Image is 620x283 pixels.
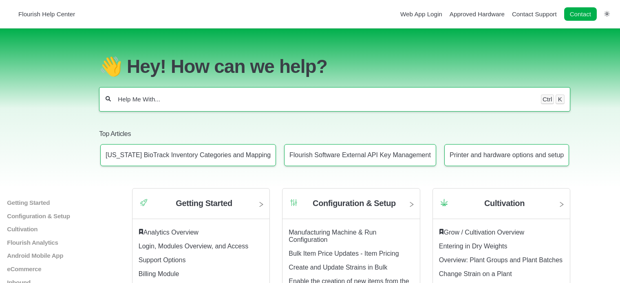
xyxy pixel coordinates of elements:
kbd: Ctrl [541,94,554,104]
a: Bulk Item Price Updates - Item Pricing article [289,250,399,257]
a: Flourish Help Center [10,9,75,20]
section: Top Articles [99,117,570,172]
a: Support Options article [139,257,186,263]
p: Flourish Software External API Key Management [289,151,431,159]
h2: Top Articles [99,129,570,138]
a: Switch dark mode setting [604,10,610,17]
img: Category icon [289,197,299,208]
a: Configuration & Setup [6,212,106,219]
span: Flourish Help Center [18,11,75,18]
a: Analytics Overview article [143,229,199,236]
a: Entering in Dry Weights article [439,243,507,250]
a: Login, Modules Overview, and Access article [139,243,248,250]
a: Contact [564,7,597,21]
a: Article: New York BioTrack Inventory Categories and Mapping [100,144,276,166]
a: Android Mobile App [6,252,106,259]
p: [US_STATE] BioTrack Inventory Categories and Mapping [106,151,271,159]
kbd: K [556,94,565,104]
li: Contact desktop [562,9,599,20]
a: Cultivation [6,226,106,233]
a: Grow / Cultivation Overview article [444,229,524,236]
a: Category icon Cultivation [433,195,570,219]
a: Contact Support navigation item [512,11,557,18]
h2: Cultivation [484,199,525,208]
h2: Getting Started [176,199,232,208]
a: Article: Flourish Software External API Key Management [284,144,436,166]
svg: Featured [139,229,143,235]
p: Printer and hardware options and setup [450,151,564,159]
a: Flourish Analytics [6,239,106,246]
div: Keyboard shortcut for search [541,94,565,104]
div: ​ [439,229,564,236]
img: Flourish Help Center Logo [10,9,14,20]
div: ​ [139,229,264,236]
a: Category icon Getting Started [132,195,270,219]
a: Category icon Configuration & Setup [282,195,420,219]
a: Getting Started [6,199,106,206]
a: eCommerce [6,265,106,272]
a: Billing Module article [139,270,179,277]
a: Article: Printer and hardware options and setup [444,144,569,166]
h1: 👋 Hey! How can we help? [99,55,570,77]
a: Overview: Plant Groups and Plant Batches article [439,257,563,263]
h2: Configuration & Setup [313,199,396,208]
img: Category icon [439,197,449,208]
svg: Featured [439,229,444,235]
a: Change Strain on a Plant article [439,270,512,277]
input: Help Me With... [117,95,534,103]
img: Category icon [139,197,149,208]
a: Create and Update Strains in Bulk article [289,264,387,271]
a: Manufacturing Machine & Run Configuration article [289,229,376,243]
a: Approved Hardware navigation item [450,11,505,18]
a: Web App Login navigation item [400,11,442,18]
